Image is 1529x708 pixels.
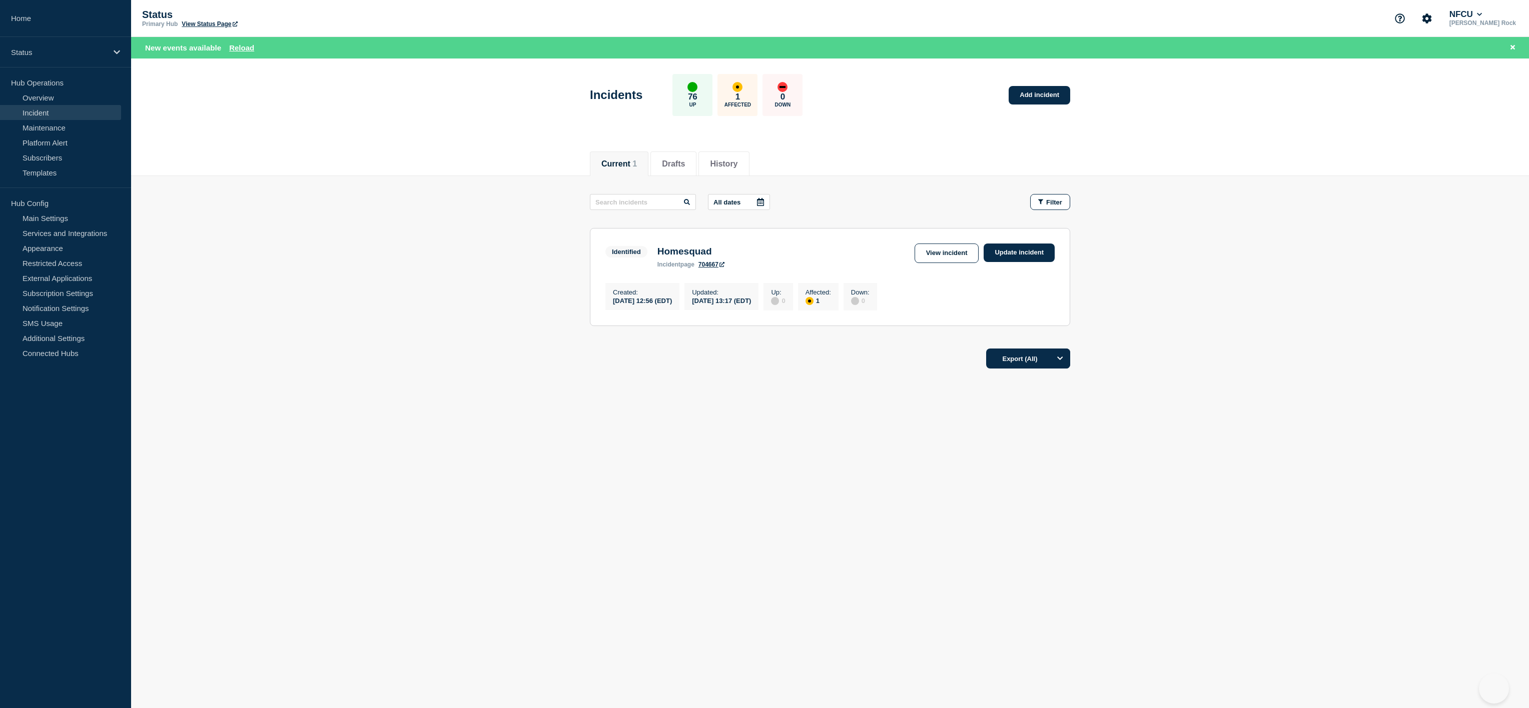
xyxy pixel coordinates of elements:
[657,261,694,268] p: page
[806,296,831,305] div: 1
[708,194,770,210] button: All dates
[710,159,737,168] button: History
[713,198,740,206] p: All dates
[986,348,1070,368] button: Export (All)
[1479,673,1509,703] iframe: Help Scout Beacon - Open
[662,159,685,168] button: Drafts
[692,296,751,304] div: [DATE] 13:17 (EDT)
[632,159,637,168] span: 1
[687,82,697,92] div: up
[735,92,740,102] p: 1
[590,88,642,102] h1: Incidents
[771,296,785,305] div: 0
[806,297,814,305] div: affected
[771,297,779,305] div: disabled
[613,288,672,296] p: Created :
[1046,198,1062,206] span: Filter
[657,261,680,268] span: incident
[698,261,724,268] a: 704667
[229,43,254,52] button: Reload
[590,194,696,210] input: Search incidents
[605,246,647,257] span: Identified
[1009,86,1070,104] a: Add incident
[851,297,859,305] div: disabled
[142,20,178,27] p: Primary Hub
[915,243,979,263] a: View incident
[689,102,696,107] p: Up
[613,296,672,304] div: [DATE] 12:56 (EDT)
[657,246,724,257] h3: Homesquad
[775,102,791,107] p: Down
[182,20,237,27] a: View Status Page
[1447,19,1518,26] p: [PERSON_NAME] Rock
[1389,8,1410,29] button: Support
[851,296,870,305] div: 0
[732,82,742,92] div: affected
[778,82,788,92] div: down
[692,288,751,296] p: Updated :
[1447,9,1484,19] button: NFCU
[781,92,785,102] p: 0
[11,48,107,56] p: Status
[601,159,637,168] button: Current 1
[984,243,1055,262] a: Update incident
[688,92,697,102] p: 76
[1416,8,1437,29] button: Account settings
[771,288,785,296] p: Up :
[145,43,221,52] span: New events available
[142,9,342,20] p: Status
[806,288,831,296] p: Affected :
[1050,348,1070,368] button: Options
[1030,194,1070,210] button: Filter
[724,102,751,107] p: Affected
[851,288,870,296] p: Down :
